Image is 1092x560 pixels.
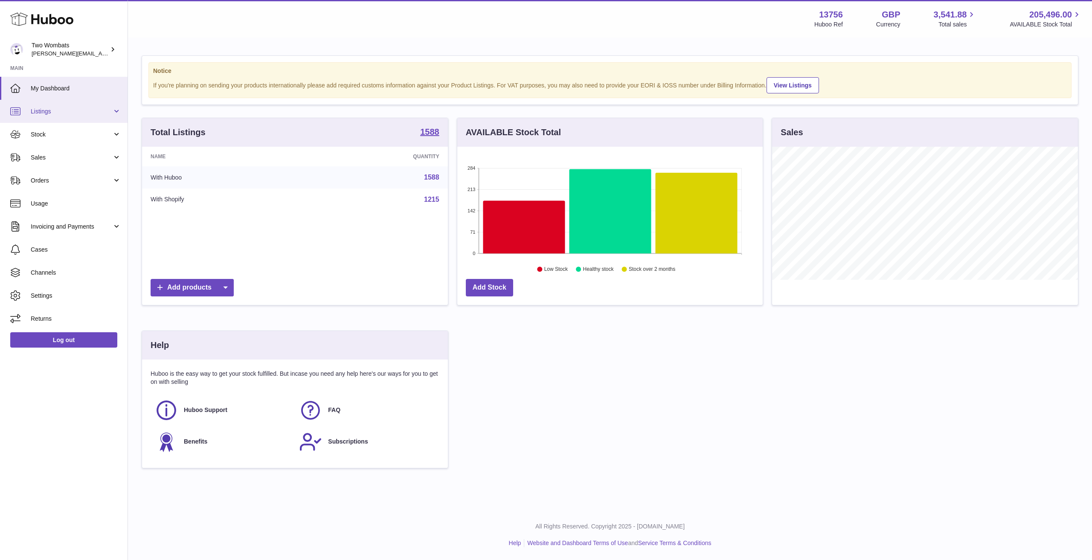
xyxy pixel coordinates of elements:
[31,292,121,300] span: Settings
[819,9,843,20] strong: 13756
[638,540,712,546] a: Service Terms & Conditions
[184,438,207,446] span: Benefits
[142,166,307,189] td: With Huboo
[307,147,447,166] th: Quantity
[32,41,108,58] div: Two Wombats
[420,128,439,138] a: 1588
[31,315,121,323] span: Returns
[10,43,23,56] img: alan@twowombats.com
[473,251,475,256] text: 0
[424,174,439,181] a: 1588
[142,147,307,166] th: Name
[151,127,206,138] h3: Total Listings
[1010,9,1082,29] a: 205,496.00 AVAILABLE Stock Total
[153,76,1067,93] div: If you're planning on sending your products internationally please add required customs informati...
[31,107,112,116] span: Listings
[31,84,121,93] span: My Dashboard
[31,131,112,139] span: Stock
[155,399,290,422] a: Huboo Support
[10,332,117,348] a: Log out
[142,189,307,211] td: With Shopify
[184,406,227,414] span: Huboo Support
[151,339,169,351] h3: Help
[328,406,340,414] span: FAQ
[135,522,1085,531] p: All Rights Reserved. Copyright 2025 - [DOMAIN_NAME]
[32,50,171,57] span: [PERSON_NAME][EMAIL_ADDRESS][DOMAIN_NAME]
[1029,9,1072,20] span: 205,496.00
[424,196,439,203] a: 1215
[814,20,843,29] div: Huboo Ref
[468,165,475,171] text: 284
[527,540,628,546] a: Website and Dashboard Terms of Use
[31,269,121,277] span: Channels
[544,267,568,273] text: Low Stock
[31,223,112,231] span: Invoicing and Payments
[299,430,435,453] a: Subscriptions
[1010,20,1082,29] span: AVAILABLE Stock Total
[509,540,521,546] a: Help
[934,9,967,20] span: 3,541.88
[151,370,439,386] p: Huboo is the easy way to get your stock fulfilled. But incase you need any help here's our ways f...
[583,267,614,273] text: Healthy stock
[420,128,439,136] strong: 1588
[299,399,435,422] a: FAQ
[31,154,112,162] span: Sales
[876,20,900,29] div: Currency
[767,77,819,93] a: View Listings
[524,539,711,547] li: and
[882,9,900,20] strong: GBP
[466,127,561,138] h3: AVAILABLE Stock Total
[468,187,475,192] text: 213
[31,177,112,185] span: Orders
[153,67,1067,75] strong: Notice
[31,200,121,208] span: Usage
[31,246,121,254] span: Cases
[328,438,368,446] span: Subscriptions
[466,279,513,296] a: Add Stock
[468,208,475,213] text: 142
[155,430,290,453] a: Benefits
[938,20,976,29] span: Total sales
[781,127,803,138] h3: Sales
[629,267,675,273] text: Stock over 2 months
[934,9,977,29] a: 3,541.88 Total sales
[470,229,475,235] text: 71
[151,279,234,296] a: Add products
